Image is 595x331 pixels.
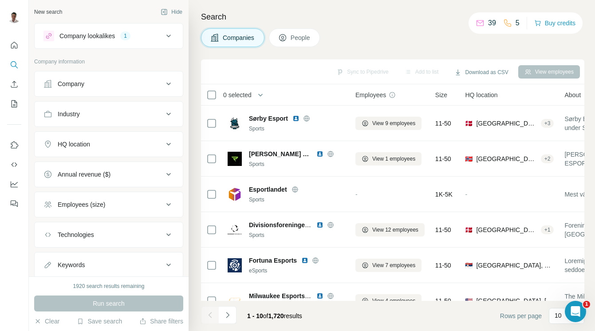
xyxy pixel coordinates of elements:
span: Divisionsforeningen / Danish League [249,221,358,229]
button: Company lookalikes1 [35,25,183,47]
h4: Search [201,11,584,23]
span: 11-50 [435,154,451,163]
span: Sørby Esport [249,114,288,123]
button: View 1 employees [355,152,422,165]
button: Company [35,73,183,95]
button: Clear [34,317,59,326]
span: View 1 employees [372,155,415,163]
span: People [291,33,311,42]
div: HQ location [58,140,90,149]
div: Keywords [58,260,85,269]
span: 🇩🇰 [465,225,473,234]
span: 0 selected [223,91,252,99]
span: 11-50 [435,119,451,128]
span: About [564,91,581,99]
iframe: Intercom live chat [565,301,586,322]
span: [GEOGRAPHIC_DATA], [US_STATE] [476,296,554,305]
div: Sports [249,160,345,168]
button: HQ location [35,134,183,155]
span: View 12 employees [372,226,418,234]
span: View 7 employees [372,261,415,269]
button: Quick start [7,37,21,53]
div: + 3 [541,119,554,127]
button: Buy credits [534,17,575,29]
span: results [247,312,302,319]
img: LinkedIn logo [301,257,308,264]
button: Annual revenue ($) [35,164,183,185]
div: Employees (size) [58,200,105,209]
p: Company information [34,58,183,66]
span: [PERSON_NAME] Esports [249,150,312,158]
div: Industry [58,110,80,118]
img: Logo of Divisionsforeningen / Danish League [228,223,242,237]
button: View 4 employees [355,294,422,307]
button: Navigate to next page [219,306,236,324]
span: Rows per page [500,311,542,320]
img: Logo of Fortuna Esports [228,258,242,272]
button: Save search [77,317,122,326]
span: 1 - 10 [247,312,263,319]
img: Avatar [7,9,21,23]
p: 10 [555,311,562,320]
button: View 12 employees [355,223,425,236]
button: Industry [35,103,183,125]
div: Company lookalikes [59,32,115,40]
img: Logo of Milwaukee Esports Alliance [228,297,242,304]
span: [GEOGRAPHIC_DATA], City of [GEOGRAPHIC_DATA] [476,261,554,270]
p: 39 [488,18,496,28]
span: Fortuna Esports [249,256,297,265]
span: Milwaukee Esports Alliance [249,292,330,299]
div: + 2 [541,155,554,163]
span: 🇳🇴 [465,154,473,163]
div: Sports [249,125,345,133]
div: 1 [120,32,130,40]
div: 1920 search results remaining [73,282,145,290]
div: Technologies [58,230,94,239]
span: 1 [583,301,590,308]
span: View 4 employees [372,297,415,305]
button: View 7 employees [355,259,422,272]
span: - [355,191,358,198]
span: Esportlandet [249,185,287,194]
span: [GEOGRAPHIC_DATA], [GEOGRAPHIC_DATA] [476,154,537,163]
div: New search [34,8,62,16]
img: LinkedIn logo [316,150,323,158]
img: Logo of Sørby Esport [228,116,242,130]
button: Search [7,57,21,73]
button: My lists [7,96,21,112]
span: 11-50 [435,261,451,270]
div: Sports [249,231,345,239]
div: + 1 [541,226,554,234]
span: 1K-5K [435,190,453,199]
span: 1,720 [268,312,284,319]
button: Use Surfe on LinkedIn [7,137,21,153]
span: - [465,191,467,198]
button: View 9 employees [355,117,422,130]
div: Sports [249,196,345,204]
button: Technologies [35,224,183,245]
span: Companies [223,33,255,42]
button: Hide [154,5,189,19]
div: Company [58,79,84,88]
img: LinkedIn logo [316,221,323,229]
span: [GEOGRAPHIC_DATA], [GEOGRAPHIC_DATA] [476,119,537,128]
div: Annual revenue ($) [58,170,110,179]
img: Logo of Riddle Esports [228,152,242,166]
span: 🇺🇸 [465,296,473,305]
img: Logo of Esportlandet [228,187,242,201]
span: Size [435,91,447,99]
span: [GEOGRAPHIC_DATA], [GEOGRAPHIC_DATA] of [GEOGRAPHIC_DATA] [476,225,537,234]
button: Dashboard [7,176,21,192]
span: Employees [355,91,386,99]
img: LinkedIn logo [292,115,299,122]
img: LinkedIn logo [316,292,323,299]
button: Share filters [139,317,183,326]
span: View 9 employees [372,119,415,127]
button: Employees (size) [35,194,183,215]
span: 🇷🇸 [465,261,473,270]
button: Enrich CSV [7,76,21,92]
span: HQ location [465,91,497,99]
button: Download as CSV [448,66,514,79]
button: Feedback [7,196,21,212]
div: eSports [249,267,345,275]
